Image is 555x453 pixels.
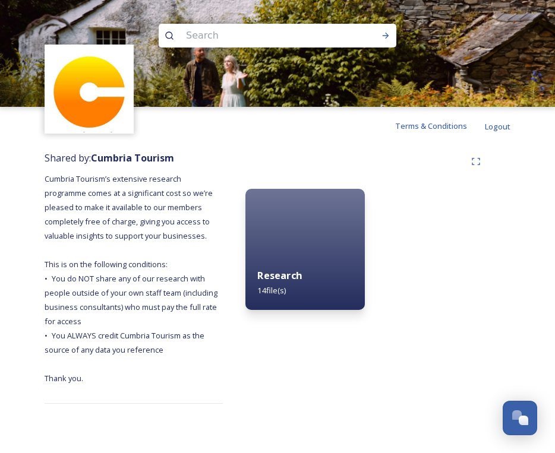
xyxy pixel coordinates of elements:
[395,121,467,131] span: Terms & Conditions
[257,285,286,296] span: 14 file(s)
[91,151,174,164] strong: Cumbria Tourism
[45,173,219,384] span: Cumbria Tourism’s extensive research programme comes at a significant cost so we’re pleased to ma...
[257,269,301,282] strong: Research
[45,151,174,164] span: Shared by:
[485,121,510,132] span: Logout
[395,119,485,133] a: Terms & Conditions
[503,401,537,435] button: Open Chat
[180,23,343,49] input: Search
[46,46,133,132] img: images.jpg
